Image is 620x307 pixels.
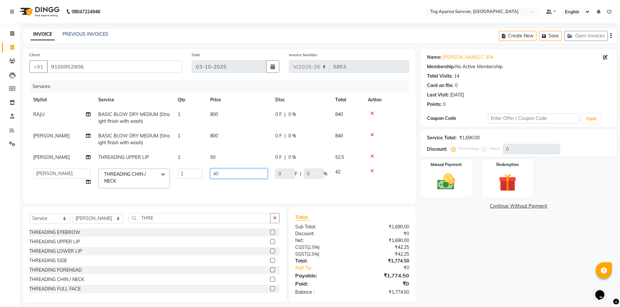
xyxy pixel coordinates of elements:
span: 840 [335,133,343,139]
th: Action [364,93,409,107]
span: 0 % [288,111,296,118]
div: Services [30,81,414,93]
button: +91 [29,60,48,73]
a: [PERSON_NAME] C 304 [443,54,493,61]
div: THREADING FOREHEAD [29,267,82,274]
span: 1 [178,133,180,139]
span: 50 [210,154,215,160]
div: ( ) [290,251,352,258]
a: PREVIOUS INVOICES [62,31,108,37]
label: Manual Payment [431,162,462,168]
th: Stylist [29,93,94,107]
span: [PERSON_NAME] [33,154,70,160]
div: Discount: [427,146,447,153]
a: INVOICE [31,29,55,40]
div: THREADING SIDE [29,257,67,264]
div: ₹1,690.00 [352,224,414,230]
div: ₹0 [352,230,414,237]
div: Total: [290,258,352,264]
div: Coupon Code [427,115,488,122]
span: 52.5 [335,154,344,160]
div: ₹1,774.50 [352,289,414,296]
span: [PERSON_NAME] [33,133,70,139]
b: 08047224946 [72,3,100,21]
div: THREADING FULL FACE [29,286,81,292]
button: Create New [499,31,536,41]
div: Points: [427,101,442,108]
input: Enter Offer / Coupon Code [488,113,580,123]
span: % [324,171,327,177]
div: Payable: [290,272,352,279]
div: Discount: [290,230,352,237]
th: Price [206,93,271,107]
div: ₹42.25 [352,251,414,258]
div: 0 [443,101,446,108]
div: ₹42.25 [352,244,414,251]
th: Qty [174,93,206,107]
label: Date [192,52,200,58]
img: _cash.svg [432,172,461,192]
a: Add Tip [290,264,362,271]
div: ₹1,774.50 [352,258,414,264]
span: 0 % [288,154,296,161]
div: ₹0 [363,264,414,271]
span: THREADING CHIN / NECK [104,171,146,184]
th: Total [331,93,364,107]
span: 1 [178,154,180,160]
div: Service Total: [427,134,457,141]
span: 1 [178,111,180,117]
div: ₹1,690.00 [459,134,480,141]
span: 0 F [275,133,282,139]
div: ₹0 [352,280,414,288]
span: 42 [335,169,340,175]
span: | [284,111,286,118]
span: 800 [210,133,218,139]
div: THREADING LOWER LIP [29,248,82,255]
span: 0 F [275,154,282,161]
div: THREADING EYEBROW [29,229,80,236]
span: RAJU [33,111,45,117]
span: F [295,171,297,177]
div: Sub Total: [290,224,352,230]
span: Total [295,214,310,221]
label: Fixed [489,146,499,151]
div: 0 [455,82,458,89]
label: Client [29,52,40,58]
button: Save [539,31,562,41]
a: x [116,178,119,184]
label: Invoice Number [289,52,317,58]
div: THREADING UPPER LIP [29,238,80,245]
img: _gift.svg [493,172,522,194]
div: No Active Membership [427,63,610,70]
div: Card on file: [427,82,454,89]
div: Balance : [290,289,352,296]
div: [DATE] [450,92,464,98]
span: 0 % [288,133,296,139]
label: Redemption [496,162,519,168]
th: Service [94,93,174,107]
div: THREADING CHIN / NECK [29,276,84,283]
span: CGST [295,244,307,250]
div: Name: [427,54,442,61]
button: Apply [582,114,601,123]
img: logo [17,3,61,21]
div: 14 [454,73,459,80]
span: 2.5% [309,245,318,250]
input: Search by Name/Mobile/Email/Code [47,60,182,73]
div: Last Visit: [427,92,449,98]
label: Percentage [459,146,479,151]
span: 2.5% [308,251,318,257]
div: ₹1,774.50 [352,272,414,279]
span: | [300,171,301,177]
span: 0 F [275,111,282,118]
span: SGST [295,251,307,257]
button: Open Invoices [564,31,608,41]
span: | [284,154,286,161]
span: | [284,133,286,139]
div: Paid: [290,280,352,288]
div: Net: [290,237,352,244]
span: 840 [335,111,343,117]
iframe: chat widget [593,281,613,301]
span: 800 [210,111,218,117]
input: Search or Scan [129,213,270,223]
